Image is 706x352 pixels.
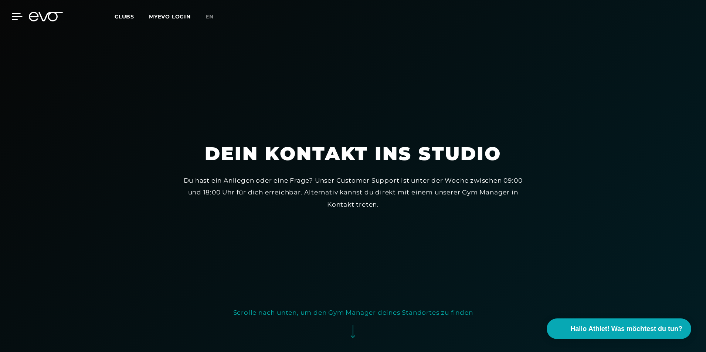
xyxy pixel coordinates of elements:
a: en [206,13,223,21]
div: Scrolle nach unten, um den Gym Manager deines Standortes zu finden [233,307,473,318]
a: MYEVO LOGIN [149,13,191,20]
span: Hallo Athlet! Was möchtest du tun? [570,324,682,334]
div: Du hast ein Anliegen oder eine Frage? Unser Customer Support ist unter der Woche zwischen 09:00 u... [180,175,526,210]
button: Hallo Athlet! Was möchtest du tun? [547,318,691,339]
a: Clubs [115,13,149,20]
h1: Dein Kontakt ins Studio [205,142,501,166]
span: en [206,13,214,20]
button: Scrolle nach unten, um den Gym Manager deines Standortes zu finden [233,307,473,345]
span: Clubs [115,13,134,20]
